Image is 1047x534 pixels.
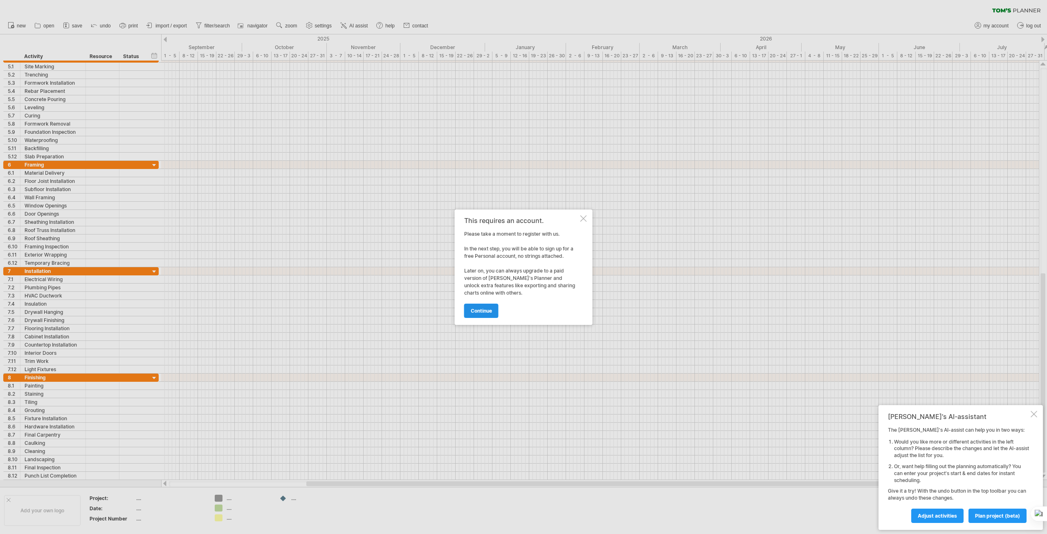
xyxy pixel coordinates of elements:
a: Adjust activities [911,509,964,523]
li: Would you like more or different activities in the left column? Please describe the changes and l... [894,439,1029,459]
div: This requires an account. [464,217,579,224]
span: Adjust activities [918,513,957,519]
a: plan project (beta) [968,509,1027,523]
a: continue [464,304,499,318]
span: plan project (beta) [975,513,1020,519]
div: [PERSON_NAME]'s AI-assistant [888,412,1029,421]
span: continue [471,308,492,314]
div: Please take a moment to register with us. In the next step, you will be able to sign up for a fre... [464,217,579,318]
div: The [PERSON_NAME]'s AI-assist can help you in two ways: Give it a try! With the undo button in th... [888,427,1029,523]
li: Or, want help filling out the planning automatically? You can enter your project's start & end da... [894,463,1029,484]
